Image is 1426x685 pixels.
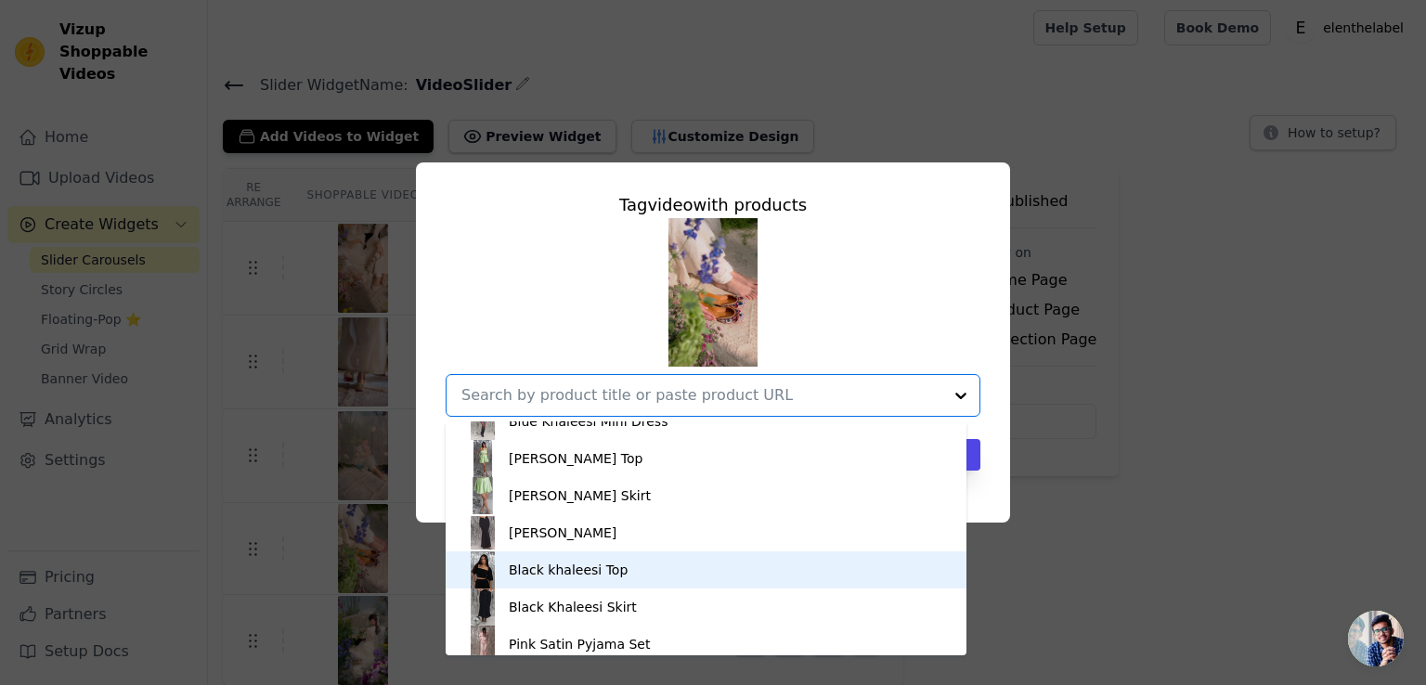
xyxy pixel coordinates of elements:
[509,486,651,505] div: [PERSON_NAME] Skirt
[464,514,501,551] img: product thumbnail
[668,218,758,367] img: tn-1c77bc28d59a48be847d87356cf12198.png
[464,626,501,663] img: product thumbnail
[446,192,980,218] div: Tag video with products
[509,635,650,653] div: Pink Satin Pyjama Set
[461,384,942,407] input: Search by product title or paste product URL
[464,477,501,514] img: product thumbnail
[464,440,501,477] img: product thumbnail
[1348,611,1404,666] a: Open chat
[509,449,642,468] div: [PERSON_NAME] Top
[464,403,501,440] img: product thumbnail
[464,588,501,626] img: product thumbnail
[509,598,637,616] div: Black Khaleesi Skirt
[464,551,501,588] img: product thumbnail
[509,412,668,431] div: Blue Khaleesi Mini Dress
[509,561,628,579] div: Black khaleesi Top
[509,523,616,542] div: [PERSON_NAME]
